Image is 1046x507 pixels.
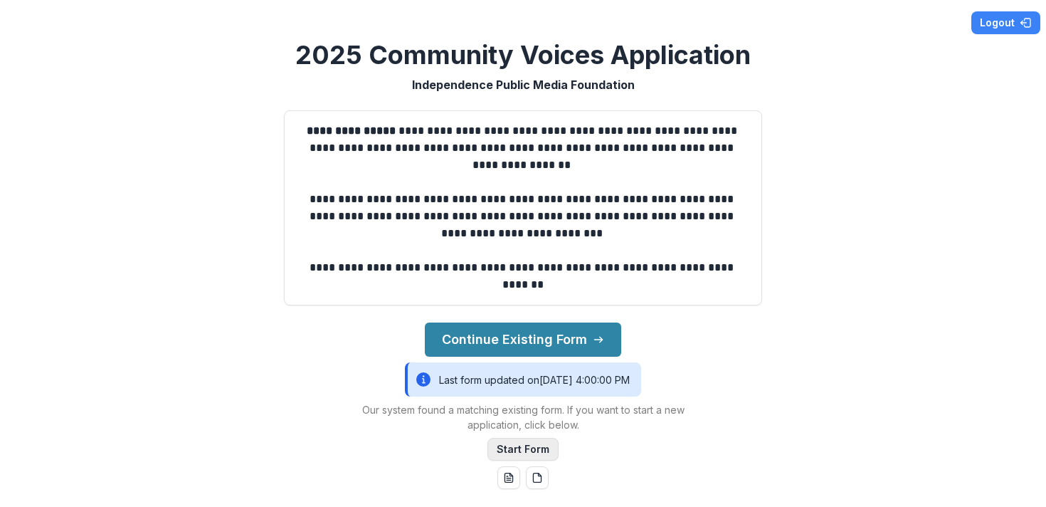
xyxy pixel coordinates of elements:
[526,466,549,489] button: pdf-download
[487,438,559,461] button: Start Form
[345,402,701,432] p: Our system found a matching existing form. If you want to start a new application, click below.
[971,11,1040,34] button: Logout
[425,323,621,357] button: Continue Existing Form
[295,40,751,70] h2: 2025 Community Voices Application
[497,466,520,489] button: word-download
[405,362,641,397] div: Last form updated on [DATE] 4:00:00 PM
[412,76,635,93] p: Independence Public Media Foundation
